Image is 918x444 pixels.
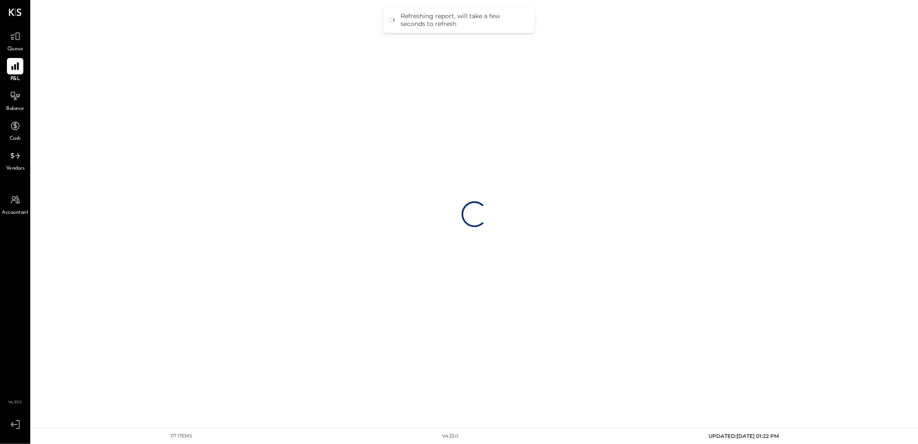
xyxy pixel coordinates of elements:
[170,433,192,440] div: 117 items
[10,75,20,83] span: P&L
[708,433,779,439] span: UPDATED: [DATE] 01:22 PM
[443,433,459,440] div: v 4.33.0
[0,192,30,217] a: Accountant
[6,105,24,113] span: Balance
[401,12,526,28] div: Refreshing report, will take a few seconds to refresh
[10,135,21,143] span: Cash
[0,88,30,113] a: Balance
[6,165,25,173] span: Vendors
[0,118,30,143] a: Cash
[7,45,23,53] span: Queue
[0,28,30,53] a: Queue
[0,58,30,83] a: P&L
[2,209,29,217] span: Accountant
[0,148,30,173] a: Vendors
